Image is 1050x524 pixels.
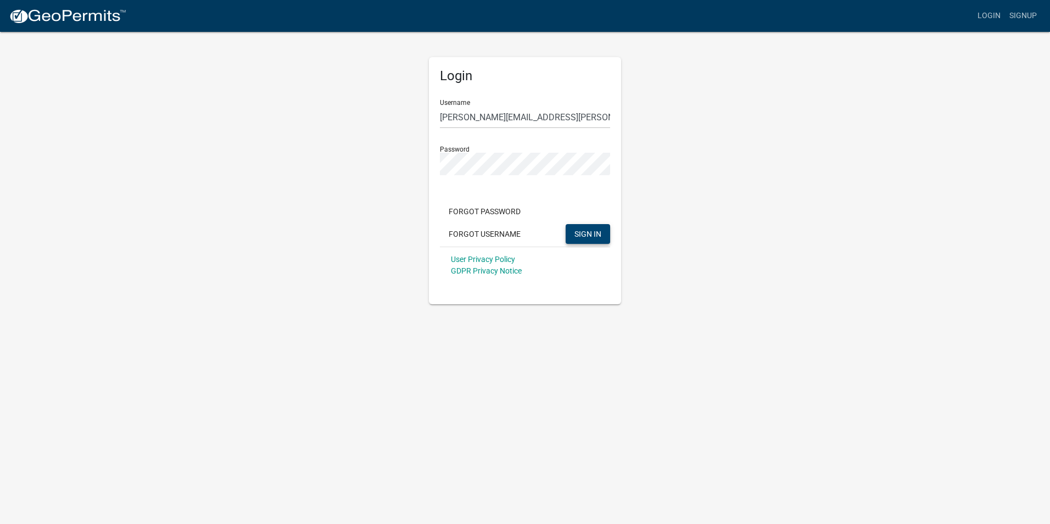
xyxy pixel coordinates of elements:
span: SIGN IN [574,229,601,238]
button: Forgot Password [440,202,529,221]
button: SIGN IN [566,224,610,244]
a: Login [973,5,1005,26]
button: Forgot Username [440,224,529,244]
a: Signup [1005,5,1041,26]
h5: Login [440,68,610,84]
a: User Privacy Policy [451,255,515,264]
a: GDPR Privacy Notice [451,266,522,275]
